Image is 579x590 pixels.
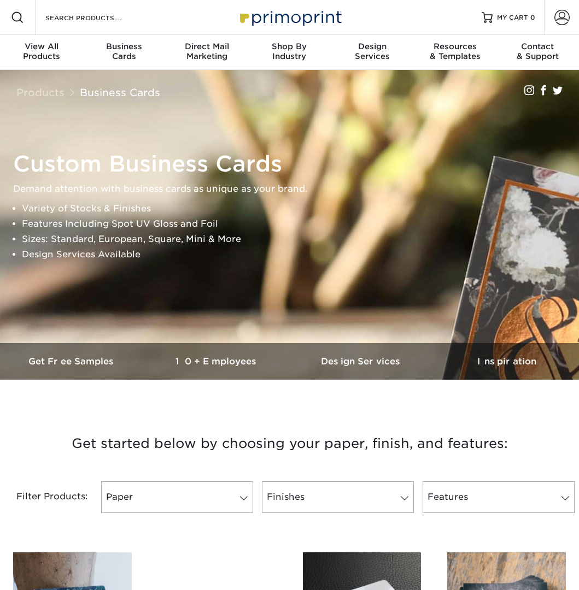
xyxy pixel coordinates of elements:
[413,42,496,61] div: & Templates
[434,343,579,380] a: Inspiration
[13,151,576,177] h1: Custom Business Cards
[290,356,435,367] h3: Design Services
[145,343,290,380] a: 10+ Employees
[248,35,331,70] a: Shop ByIndustry
[101,481,253,513] a: Paper
[22,216,576,232] li: Features Including Spot UV Gloss and Foil
[413,35,496,70] a: Resources& Templates
[423,481,575,513] a: Features
[80,86,160,98] a: Business Cards
[496,42,579,51] span: Contact
[290,343,435,380] a: Design Services
[166,35,248,70] a: Direct MailMarketing
[331,35,413,70] a: DesignServices
[145,356,290,367] h3: 10+ Employees
[530,14,535,21] span: 0
[235,5,344,29] img: Primoprint
[434,356,579,367] h3: Inspiration
[22,201,576,216] li: Variety of Stocks & Finishes
[8,419,571,468] h3: Get started below by choosing your paper, finish, and features:
[497,13,528,22] span: MY CART
[83,42,165,61] div: Cards
[83,35,165,70] a: BusinessCards
[248,42,331,61] div: Industry
[248,42,331,51] span: Shop By
[262,481,414,513] a: Finishes
[22,247,576,262] li: Design Services Available
[83,42,165,51] span: Business
[496,42,579,61] div: & Support
[166,42,248,61] div: Marketing
[44,11,151,24] input: SEARCH PRODUCTS.....
[331,42,413,61] div: Services
[166,42,248,51] span: Direct Mail
[22,232,576,247] li: Sizes: Standard, European, Square, Mini & More
[331,42,413,51] span: Design
[13,181,576,197] p: Demand attention with business cards as unique as your brand.
[496,35,579,70] a: Contact& Support
[16,86,65,98] a: Products
[413,42,496,51] span: Resources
